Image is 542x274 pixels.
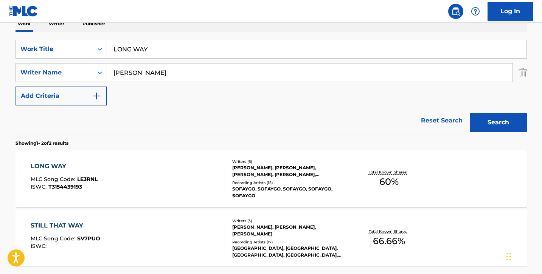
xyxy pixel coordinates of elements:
[232,218,346,224] div: Writers ( 3 )
[451,7,460,16] img: search
[77,235,100,242] span: SV7PUO
[16,87,107,105] button: Add Criteria
[232,239,346,245] div: Recording Artists ( 17 )
[20,45,89,54] div: Work Title
[232,180,346,186] div: Recording Artists ( 15 )
[506,245,511,268] div: Drag
[31,243,48,249] span: ISWC :
[16,210,527,266] a: STILL THAT WAYMLC Song Code:SV7PUOISWC:Writers (3)[PERSON_NAME], [PERSON_NAME], [PERSON_NAME]Reco...
[31,235,77,242] span: MLC Song Code :
[20,68,89,77] div: Writer Name
[379,175,399,189] span: 60 %
[488,2,533,21] a: Log In
[31,176,77,183] span: MLC Song Code :
[232,245,346,259] div: [GEOGRAPHIC_DATA], [GEOGRAPHIC_DATA], [GEOGRAPHIC_DATA], [GEOGRAPHIC_DATA], [GEOGRAPHIC_DATA]
[519,63,527,82] img: Delete Criterion
[16,40,527,136] form: Search Form
[31,183,48,190] span: ISWC :
[417,112,466,129] a: Reset Search
[373,234,405,248] span: 66.66 %
[31,221,100,230] div: STILL THAT WAY
[232,224,346,237] div: [PERSON_NAME], [PERSON_NAME], [PERSON_NAME]
[369,169,409,175] p: Total Known Shares:
[16,150,527,207] a: LONG WAYMLC Song Code:LE3RNLISWC:T3154439193Writers (6)[PERSON_NAME], [PERSON_NAME], [PERSON_NAME...
[470,113,527,132] button: Search
[504,238,542,274] iframe: Chat Widget
[47,16,67,32] p: Writer
[232,159,346,164] div: Writers ( 6 )
[448,4,463,19] a: Public Search
[369,229,409,234] p: Total Known Shares:
[471,7,480,16] img: help
[80,16,107,32] p: Publisher
[468,4,483,19] div: Help
[31,162,98,171] div: LONG WAY
[16,140,68,147] p: Showing 1 - 2 of 2 results
[48,183,82,190] span: T3154439193
[232,186,346,199] div: SOFAYGO, SOFAYGO, SOFAYGO, SOFAYGO, SOFAYGO
[232,164,346,178] div: [PERSON_NAME], [PERSON_NAME], [PERSON_NAME], [PERSON_NAME], [PERSON_NAME], [PERSON_NAME]
[77,176,98,183] span: LE3RNL
[9,6,38,17] img: MLC Logo
[16,16,33,32] p: Work
[92,91,101,101] img: 9d2ae6d4665cec9f34b9.svg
